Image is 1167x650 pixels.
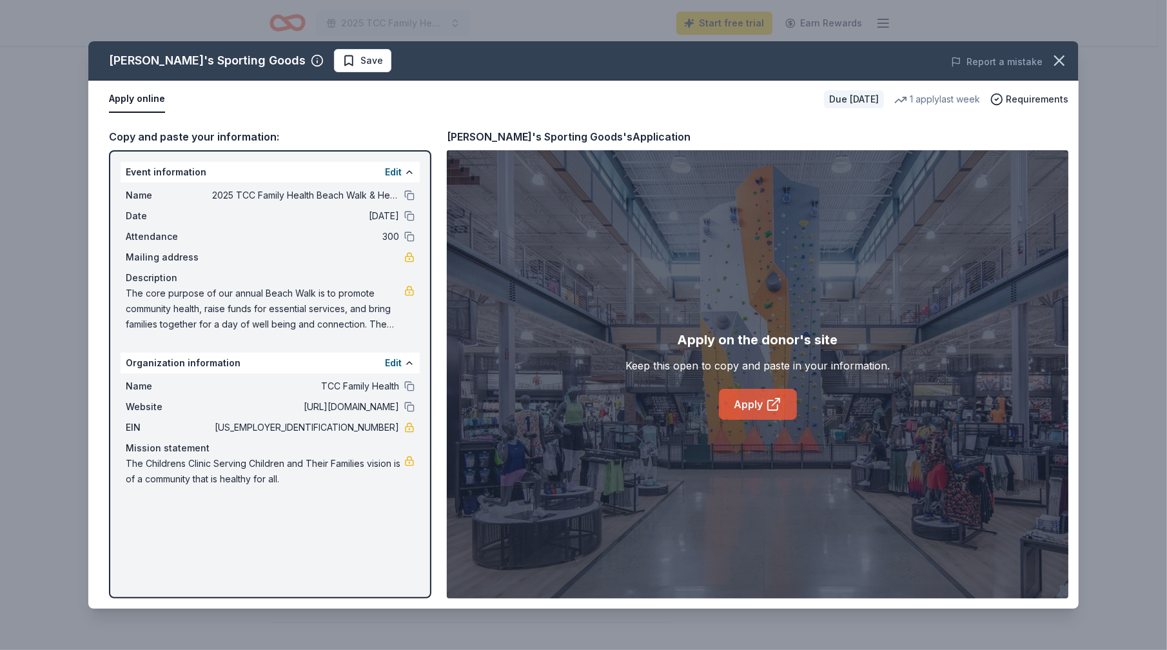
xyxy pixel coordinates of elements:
[126,420,212,435] span: EIN
[109,50,306,71] div: [PERSON_NAME]'s Sporting Goods
[1006,92,1068,107] span: Requirements
[212,208,399,224] span: [DATE]
[109,86,165,113] button: Apply online
[126,379,212,394] span: Name
[212,229,399,244] span: 300
[212,379,399,394] span: TCC Family Health
[109,128,431,145] div: Copy and paste your information:
[625,358,890,373] div: Keep this open to copy and paste in your information.
[126,399,212,415] span: Website
[126,250,212,265] span: Mailing address
[126,270,415,286] div: Description
[126,229,212,244] span: Attendance
[951,54,1043,70] button: Report a mistake
[894,92,980,107] div: 1 apply last week
[126,440,415,456] div: Mission statement
[334,49,391,72] button: Save
[126,286,404,332] span: The core purpose of our annual Beach Walk is to promote community health, raise funds for essenti...
[678,330,838,350] div: Apply on the donor's site
[212,420,399,435] span: [US_EMPLOYER_IDENTIFICATION_NUMBER]
[126,456,404,487] span: The Childrens Clinic Serving Children and Their Families vision is of a community that is healthy...
[719,389,797,420] a: Apply
[990,92,1068,107] button: Requirements
[212,188,399,203] span: 2025 TCC Family Health Beach Walk & Health Festival
[126,208,212,224] span: Date
[121,162,420,182] div: Event information
[121,353,420,373] div: Organization information
[212,399,399,415] span: [URL][DOMAIN_NAME]
[385,355,402,371] button: Edit
[385,164,402,180] button: Edit
[126,188,212,203] span: Name
[360,53,383,68] span: Save
[824,90,884,108] div: Due [DATE]
[447,128,691,145] div: [PERSON_NAME]'s Sporting Goods's Application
